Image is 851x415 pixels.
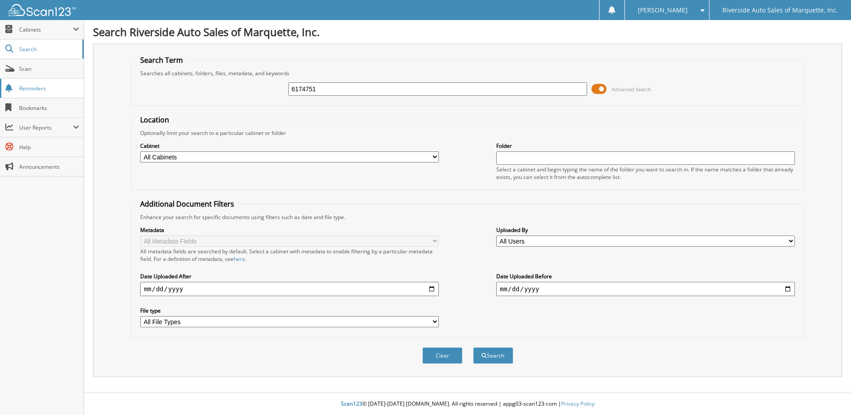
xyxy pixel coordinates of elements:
[473,347,513,364] button: Search
[140,307,439,314] label: File type
[140,273,439,280] label: Date Uploaded After
[612,86,651,93] span: Advanced Search
[496,142,795,150] label: Folder
[19,143,79,151] span: Help
[9,4,76,16] img: scan123-logo-white.svg
[19,65,79,73] span: Scan
[136,55,187,65] legend: Search Term
[136,129,799,137] div: Optionally limit your search to a particular cabinet or folder
[806,372,851,415] iframe: Chat Widget
[93,24,842,39] h1: Search Riverside Auto Sales of Marquette, Inc.
[496,282,795,296] input: end
[140,248,439,263] div: All metadata fields are searched by default. Select a cabinet with metadata to enable filtering b...
[341,400,362,407] span: Scan123
[84,393,851,415] div: © [DATE]-[DATE] [DOMAIN_NAME]. All rights reserved | appg03-scan123-com |
[422,347,462,364] button: Clear
[19,85,79,92] span: Reminders
[496,273,795,280] label: Date Uploaded Before
[19,26,73,33] span: Cabinets
[19,45,78,53] span: Search
[722,8,838,13] span: Riverside Auto Sales of Marquette, Inc.
[19,124,73,131] span: User Reports
[496,226,795,234] label: Uploaded By
[136,69,799,77] div: Searches all cabinets, folders, files, metadata, and keywords
[136,115,174,125] legend: Location
[140,282,439,296] input: start
[234,255,245,263] a: here
[136,213,799,221] div: Enhance your search for specific documents using filters such as date and file type.
[19,104,79,112] span: Bookmarks
[140,142,439,150] label: Cabinet
[19,163,79,171] span: Announcements
[140,226,439,234] label: Metadata
[561,400,595,407] a: Privacy Policy
[496,166,795,181] div: Select a cabinet and begin typing the name of the folder you want to search in. If the name match...
[638,8,688,13] span: [PERSON_NAME]
[136,199,239,209] legend: Additional Document Filters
